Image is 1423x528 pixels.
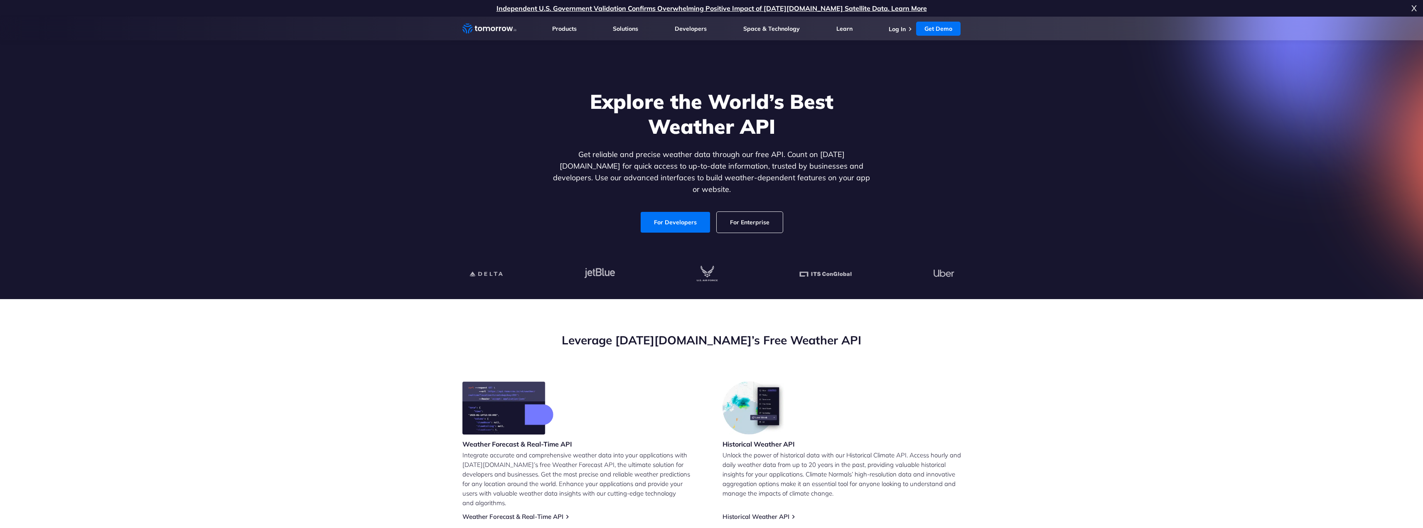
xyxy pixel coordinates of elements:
a: Weather Forecast & Real-Time API [462,513,563,521]
a: Learn [836,25,853,32]
h1: Explore the World’s Best Weather API [551,89,872,139]
a: Home link [462,22,516,35]
p: Integrate accurate and comprehensive weather data into your applications with [DATE][DOMAIN_NAME]... [462,450,701,508]
a: Solutions [613,25,638,32]
a: Independent U.S. Government Validation Confirms Overwhelming Positive Impact of [DATE][DOMAIN_NAM... [496,4,927,12]
p: Get reliable and precise weather data through our free API. Count on [DATE][DOMAIN_NAME] for quic... [551,149,872,195]
a: Get Demo [916,22,961,36]
a: Products [552,25,577,32]
a: Developers [675,25,707,32]
a: Log In [889,25,906,33]
p: Unlock the power of historical data with our Historical Climate API. Access hourly and daily weat... [723,450,961,498]
h3: Historical Weather API [723,440,795,449]
a: Space & Technology [743,25,800,32]
h2: Leverage [DATE][DOMAIN_NAME]’s Free Weather API [462,332,961,348]
h3: Weather Forecast & Real-Time API [462,440,572,449]
a: For Enterprise [717,212,783,233]
a: For Developers [641,212,710,233]
a: Historical Weather API [723,513,789,521]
